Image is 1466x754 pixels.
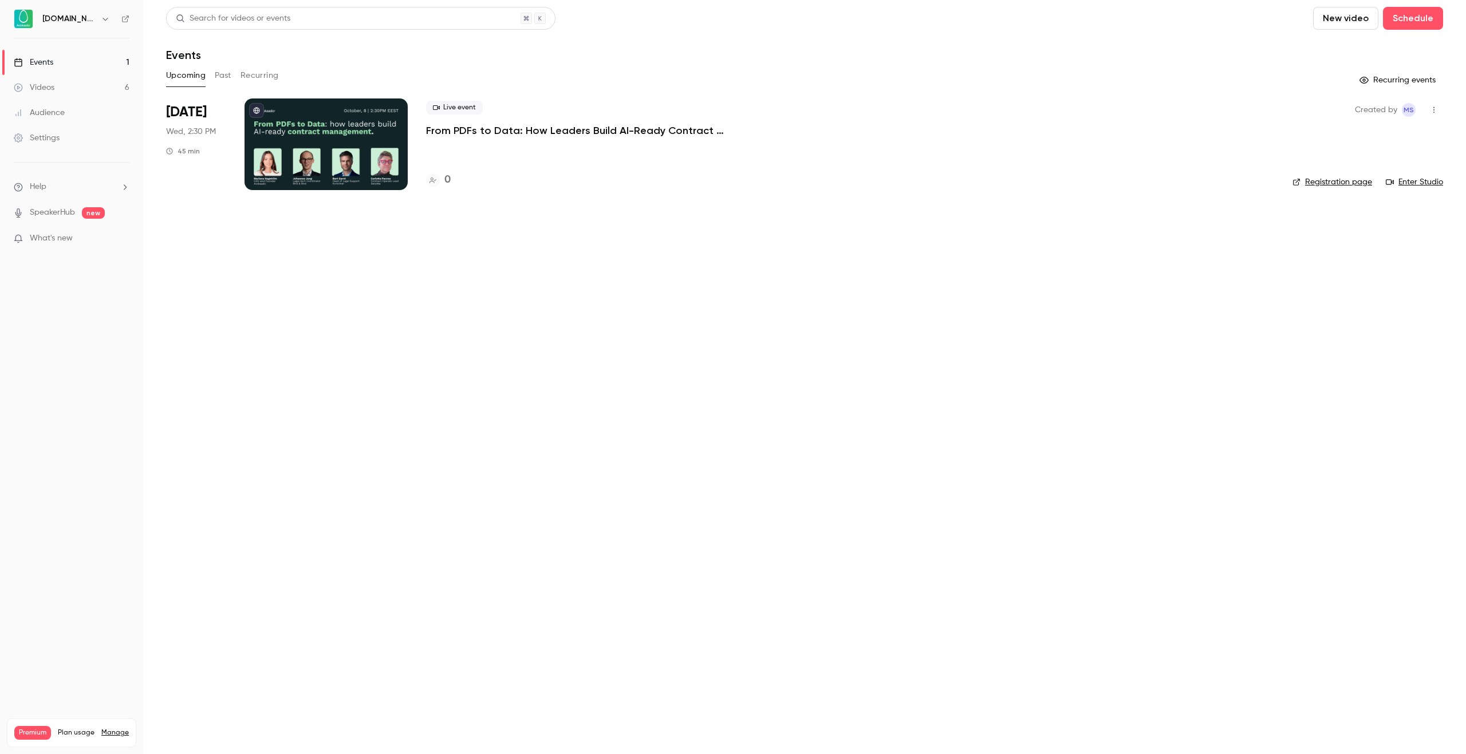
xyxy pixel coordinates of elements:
span: Premium [14,726,51,740]
div: Search for videos or events [176,13,290,25]
span: Marie Skachko [1402,103,1416,117]
div: Videos [14,82,54,93]
span: [DATE] [166,103,207,121]
span: Plan usage [58,728,94,737]
button: Recurring [241,66,279,85]
span: Help [30,181,46,193]
img: Avokaado.io [14,10,33,28]
h6: [DOMAIN_NAME] [42,13,96,25]
span: new [82,207,105,219]
button: Past [215,66,231,85]
span: MS [1404,103,1414,117]
a: Manage [101,728,129,737]
button: Schedule [1383,7,1443,30]
a: 0 [426,172,451,188]
div: Settings [14,132,60,144]
span: Wed, 2:30 PM [166,126,216,137]
div: Oct 8 Wed, 2:30 PM (Europe/Kiev) [166,98,226,190]
button: Upcoming [166,66,206,85]
a: Registration page [1292,176,1372,188]
a: From PDFs to Data: How Leaders Build AI-Ready Contract Management. [426,124,770,137]
span: What's new [30,232,73,244]
div: 45 min [166,147,200,156]
a: Enter Studio [1386,176,1443,188]
div: Events [14,57,53,68]
span: Live event [426,101,483,115]
h1: Events [166,48,201,62]
span: Created by [1355,103,1397,117]
div: Audience [14,107,65,119]
a: SpeakerHub [30,207,75,219]
button: New video [1313,7,1378,30]
li: help-dropdown-opener [14,181,129,193]
iframe: Noticeable Trigger [116,234,129,244]
button: Recurring events [1354,71,1443,89]
h4: 0 [444,172,451,188]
